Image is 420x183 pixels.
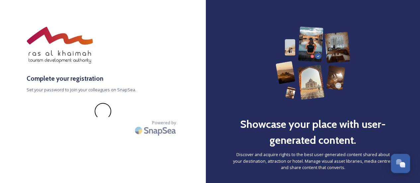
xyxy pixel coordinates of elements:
span: Set your password to join your colleagues on SnapSea. [27,87,179,93]
span: Discover and acquire rights to the best user-generated content shared about your destination, att... [232,151,393,171]
h3: Complete your registration [27,74,179,83]
img: SnapSea Logo [133,123,179,138]
img: 63b42ca75bacad526042e722_Group%20154-p-800.png [276,27,350,100]
button: Open Chat [391,154,410,173]
img: raktda_eng_new-stacked-logo_rgb.png [27,27,93,64]
h2: Showcase your place with user-generated content. [232,116,393,148]
span: Powered by [152,120,176,126]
